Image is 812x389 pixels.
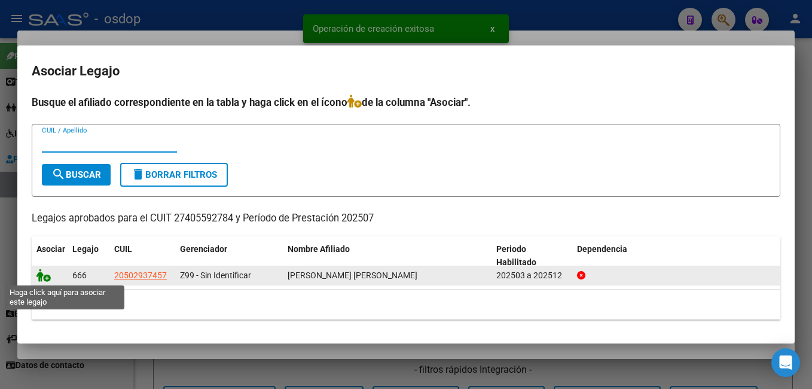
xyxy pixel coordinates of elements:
[572,236,781,276] datatable-header-cell: Dependencia
[283,236,492,276] datatable-header-cell: Nombre Afiliado
[109,236,175,276] datatable-header-cell: CUIL
[771,348,800,377] div: Open Intercom Messenger
[288,271,417,280] span: ROMERO BENINGAZZA EMILIANO DAVID
[32,60,780,83] h2: Asociar Legajo
[68,236,109,276] datatable-header-cell: Legajo
[36,244,65,254] span: Asociar
[72,271,87,280] span: 666
[114,271,167,280] span: 20502937457
[32,236,68,276] datatable-header-cell: Asociar
[51,167,66,181] mat-icon: search
[180,244,227,254] span: Gerenciador
[114,244,132,254] span: CUIL
[131,167,145,181] mat-icon: delete
[496,244,536,268] span: Periodo Habilitado
[51,169,101,180] span: Buscar
[175,236,283,276] datatable-header-cell: Gerenciador
[120,163,228,187] button: Borrar Filtros
[72,244,99,254] span: Legajo
[492,236,572,276] datatable-header-cell: Periodo Habilitado
[42,164,111,186] button: Buscar
[577,244,627,254] span: Dependencia
[131,169,217,180] span: Borrar Filtros
[288,244,350,254] span: Nombre Afiliado
[32,211,780,226] p: Legajos aprobados para el CUIT 27405592784 y Período de Prestación 202507
[496,269,567,282] div: 202503 a 202512
[32,290,780,320] div: 1 registros
[180,271,251,280] span: Z99 - Sin Identificar
[32,95,780,110] h4: Busque el afiliado correspondiente en la tabla y haga click en el ícono de la columna "Asociar".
